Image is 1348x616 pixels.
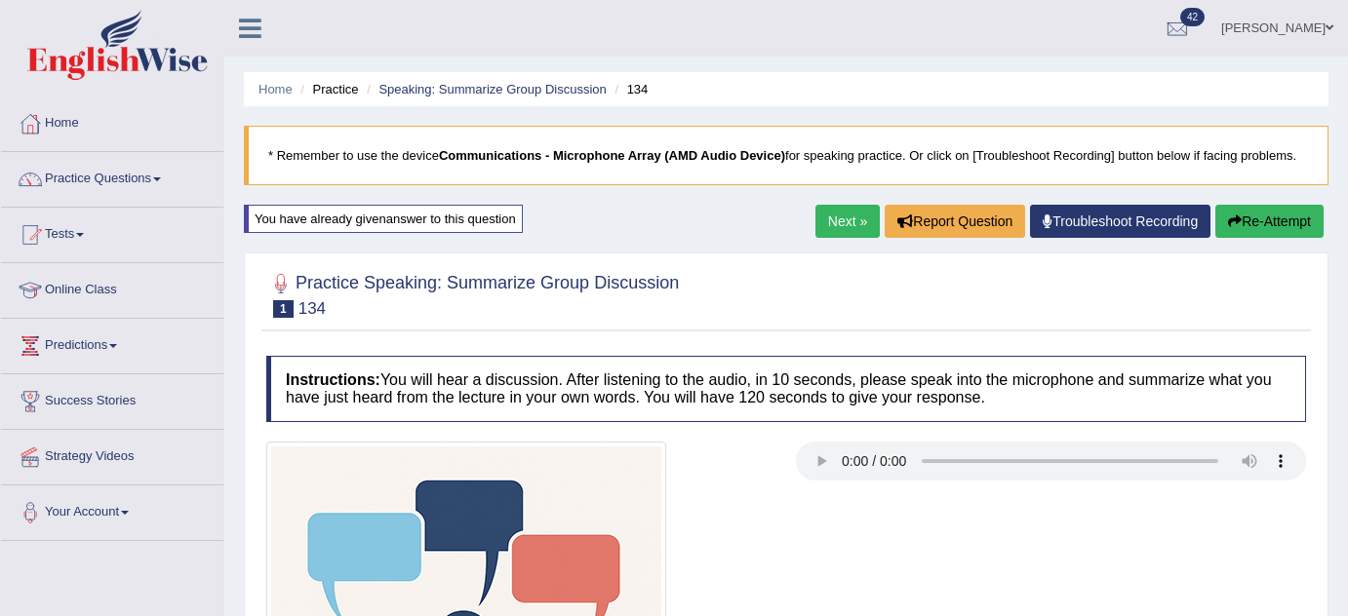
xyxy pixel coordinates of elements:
[298,299,326,318] small: 134
[244,205,523,233] div: You have already given answer to this question
[266,269,679,318] h2: Practice Speaking: Summarize Group Discussion
[1,485,223,534] a: Your Account
[258,82,293,96] a: Home
[378,82,606,96] a: Speaking: Summarize Group Discussion
[1,319,223,367] a: Predictions
[885,205,1025,238] button: Report Question
[1180,8,1205,26] span: 42
[610,80,648,98] li: 134
[273,300,294,318] span: 1
[1,263,223,312] a: Online Class
[1215,205,1324,238] button: Re-Attempt
[1,374,223,423] a: Success Stories
[286,371,380,388] b: Instructions:
[1,430,223,479] a: Strategy Videos
[1030,205,1210,238] a: Troubleshoot Recording
[815,205,880,238] a: Next »
[1,96,223,145] a: Home
[1,208,223,256] a: Tests
[1,152,223,201] a: Practice Questions
[296,80,358,98] li: Practice
[244,126,1328,185] blockquote: * Remember to use the device for speaking practice. Or click on [Troubleshoot Recording] button b...
[266,356,1306,421] h4: You will hear a discussion. After listening to the audio, in 10 seconds, please speak into the mi...
[439,148,785,163] b: Communications - Microphone Array (AMD Audio Device)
